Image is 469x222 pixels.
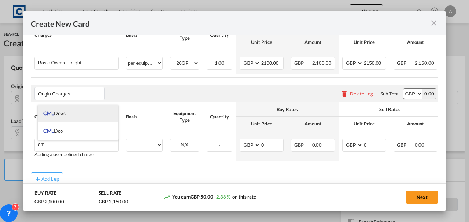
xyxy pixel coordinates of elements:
div: GBP 2,150.00 [99,198,128,205]
span: CML Dox [43,128,63,134]
div: N/A [170,139,199,150]
div: Basis [126,113,163,120]
div: Equipment Type [170,110,199,123]
span: GBP [294,60,311,66]
span: 2,100.00 [312,60,332,66]
div: Sell Rates [342,106,437,113]
th: Amount [287,117,339,131]
span: GBP [397,142,414,148]
span: CML [43,128,54,134]
div: BUY RATE [34,189,56,198]
select: per equipment [126,57,162,69]
input: 2150.00 [363,57,386,68]
div: Add Leg [41,177,59,181]
span: CML [43,110,54,116]
md-icon: icon-close fg-AAA8AD m-0 pointer [429,19,438,27]
div: Charges [34,113,119,120]
div: Buy Rates [240,106,335,113]
input: Charge Name [38,57,118,68]
div: Create New Card [31,18,429,27]
span: 2.38 % [216,194,230,200]
div: GBP 2,100.00 [34,198,64,205]
div: Adding a user defined charge [34,152,119,157]
button: Delete Leg [341,91,373,97]
span: 1.00 [215,60,225,66]
span: GBP [294,142,311,148]
th: Amount [287,35,339,49]
button: Next [406,191,438,204]
span: 0.00 [415,142,425,148]
input: 0 [261,139,283,150]
input: Leg Name [38,88,104,99]
span: GBP [397,60,414,66]
span: 0.00 [312,142,322,148]
th: Amount [390,117,441,131]
md-input-container: Basic Ocean Freight [35,57,118,68]
input: 2100.00 [261,57,283,68]
div: 0.00 [422,89,436,99]
div: Sub Total [380,90,399,97]
md-input-container: cml [35,139,118,150]
div: You earn on this rate [163,193,256,201]
input: Charge Name [38,139,118,150]
md-dialog: Create New Card ... [23,11,446,211]
th: Unit Price [339,35,390,49]
div: SELL RATE [99,189,121,198]
span: GBP 50.00 [191,194,213,200]
md-icon: icon-delete [341,90,348,97]
div: Quantity [207,113,232,120]
div: Delete Leg [350,91,373,97]
th: Unit Price [236,35,287,49]
th: Amount [390,35,441,49]
input: 0 [363,139,386,150]
th: Unit Price [236,117,287,131]
span: - [219,142,221,148]
span: 2,150.00 [415,60,434,66]
th: Unit Price [339,117,390,131]
md-icon: icon-plus md-link-fg s20 [34,175,41,183]
md-icon: icon-trending-up [163,193,170,201]
span: CML Doxs [43,110,66,116]
button: Add Leg [31,172,63,185]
